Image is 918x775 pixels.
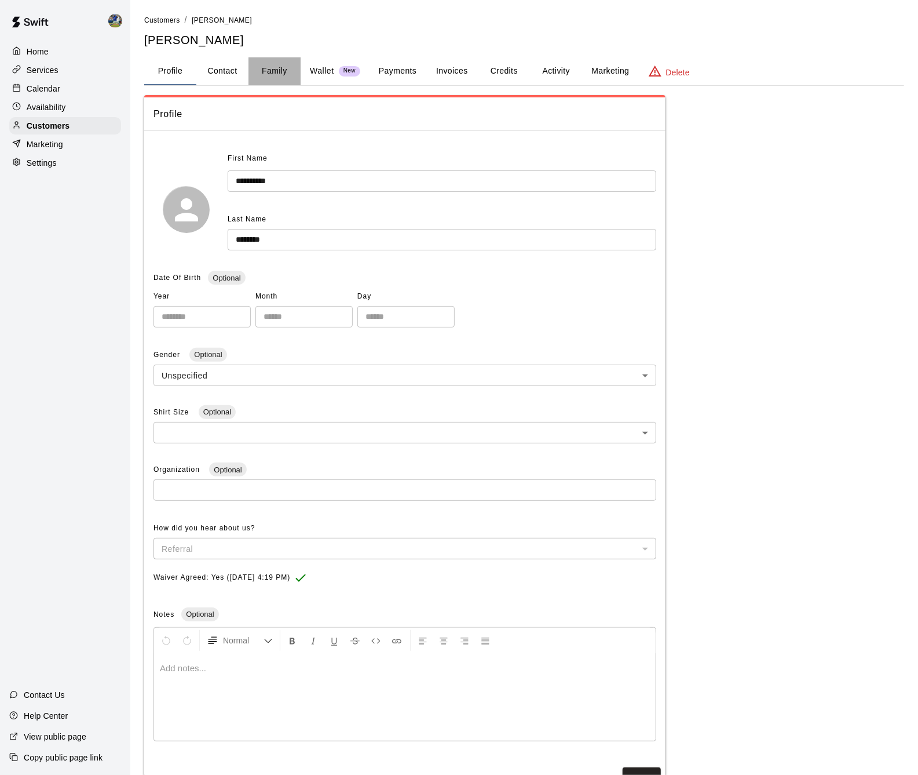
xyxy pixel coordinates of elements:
[339,67,360,75] span: New
[478,57,530,85] button: Credits
[223,635,264,646] span: Normal
[106,9,130,32] div: Brandon Gold
[228,215,266,223] span: Last Name
[153,288,251,306] span: Year
[153,465,202,474] span: Organization
[248,57,301,85] button: Family
[202,630,277,651] button: Formatting Options
[189,350,226,359] span: Optional
[530,57,582,85] button: Activity
[9,154,121,172] a: Settings
[24,752,103,763] p: Copy public page link
[9,43,121,60] a: Home
[9,61,121,79] a: Services
[666,67,690,78] p: Delete
[27,120,70,132] p: Customers
[310,65,334,77] p: Wallet
[153,524,255,532] span: How did you hear about us?
[426,57,478,85] button: Invoices
[27,139,63,150] p: Marketing
[156,630,176,651] button: Undo
[9,80,121,97] a: Calendar
[208,274,245,282] span: Optional
[582,57,638,85] button: Marketing
[199,407,236,416] span: Optional
[177,630,197,651] button: Redo
[27,64,58,76] p: Services
[144,16,180,24] span: Customers
[9,136,121,153] a: Marketing
[283,630,302,651] button: Format Bold
[366,630,386,651] button: Insert Code
[9,99,121,116] a: Availability
[324,630,344,651] button: Format Underline
[153,408,192,416] span: Shirt Size
[153,538,656,559] div: Referral
[196,57,248,85] button: Contact
[144,32,904,48] h5: [PERSON_NAME]
[455,630,474,651] button: Right Align
[370,57,426,85] button: Payments
[153,107,656,122] span: Profile
[255,288,353,306] span: Month
[228,150,268,168] span: First Name
[24,731,86,743] p: View public page
[434,630,453,651] button: Center Align
[9,117,121,134] a: Customers
[108,14,122,28] img: Brandon Gold
[476,630,495,651] button: Justify Align
[144,14,904,27] nav: breadcrumb
[144,57,196,85] button: Profile
[27,46,49,57] p: Home
[181,610,218,618] span: Optional
[192,16,252,24] span: [PERSON_NAME]
[144,15,180,24] a: Customers
[27,83,60,94] p: Calendar
[387,630,407,651] button: Insert Link
[153,365,656,386] div: Unspecified
[153,351,182,359] span: Gender
[357,288,455,306] span: Day
[303,630,323,651] button: Format Italics
[345,630,365,651] button: Format Strikethrough
[27,157,57,169] p: Settings
[153,569,290,587] span: Waiver Agreed: Yes ([DATE] 4:19 PM)
[185,14,187,26] li: /
[153,610,174,618] span: Notes
[153,274,201,282] span: Date Of Birth
[24,710,68,722] p: Help Center
[27,101,66,113] p: Availability
[24,689,65,701] p: Contact Us
[413,630,433,651] button: Left Align
[144,57,904,85] div: basic tabs example
[209,465,246,474] span: Optional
